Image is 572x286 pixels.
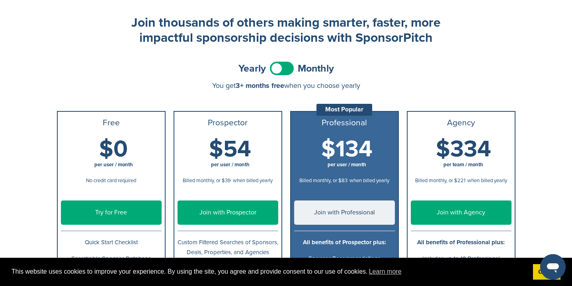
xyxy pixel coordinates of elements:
[61,237,162,247] p: Quick Start Checklist
[443,161,483,168] span: per team / month
[321,135,373,163] span: $134
[236,81,284,90] span: 3+ months free
[86,177,136,184] span: No credit card required
[294,254,395,264] p: Sponsor Recommendations
[61,118,162,128] h3: Free
[349,177,389,184] span: when billed yearly
[436,135,491,163] span: $334
[294,200,395,225] a: Join with Professional
[415,177,465,184] span: Billed monthly, or $221
[303,239,386,246] b: All benefits of Prospector plus:
[209,135,251,163] span: $54
[233,177,273,184] span: when billed yearly
[316,104,372,116] div: Most Popular
[299,177,347,184] span: Billed monthly, or $83
[99,135,128,163] span: $0
[57,82,515,89] div: You get when you choose yearly
[61,254,162,264] p: Searchable Sponsor Database
[178,200,278,225] a: Join with Prospector
[178,237,278,257] p: Custom Filtered Searches of Sponsors, Deals, Properties, and Agencies
[411,200,511,225] a: Join with Agency
[298,64,334,74] span: Monthly
[328,161,366,168] span: per user / month
[238,64,266,74] span: Yearly
[178,118,278,128] h3: Prospector
[417,239,505,246] b: All benefits of Professional plus:
[211,161,250,168] span: per user / month
[127,15,445,46] h2: Join thousands of others making smarter, faster, more impactful sponsorship decisions with Sponso...
[411,118,511,128] h3: Agency
[368,266,403,278] a: learn more about cookies
[533,264,560,280] a: dismiss cookie message
[467,177,507,184] span: when billed yearly
[294,118,395,128] h3: Professional
[12,266,527,278] span: This website uses cookies to improve your experience. By using the site, you agree and provide co...
[540,254,566,280] iframe: Button to launch messaging window
[61,200,162,225] a: Try for Free
[411,254,511,274] p: Includes up to 10 Professional Accounts
[94,161,133,168] span: per user / month
[183,177,231,184] span: Billed monthly, or $39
